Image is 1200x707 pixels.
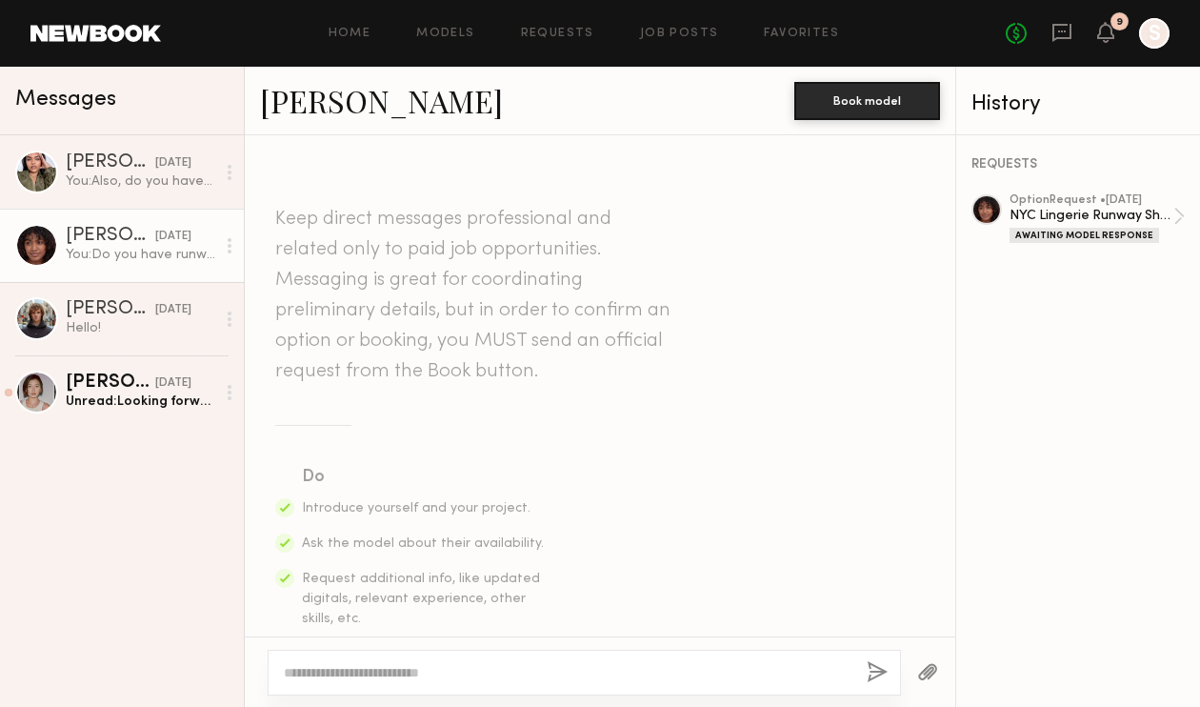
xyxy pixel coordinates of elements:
div: [PERSON_NAME] [66,300,155,319]
div: REQUESTS [971,158,1185,172]
div: Awaiting Model Response [1010,228,1159,243]
div: [DATE] [155,228,191,246]
div: [DATE] [155,154,191,172]
header: Keep direct messages professional and related only to paid job opportunities. Messaging is great ... [275,204,675,387]
div: You: Do you have runway experience? [66,246,215,264]
a: Models [416,28,474,40]
a: Favorites [764,28,839,40]
button: Book model [794,82,940,120]
a: Requests [521,28,594,40]
a: Home [329,28,371,40]
span: Messages [15,89,116,111]
div: 9 [1116,17,1123,28]
span: Introduce yourself and your project. [302,502,530,515]
div: Unread: Looking forward to hearing back(:(: [66,393,215,411]
div: NYC Lingerie Runway Show [1010,207,1173,225]
div: [DATE] [155,374,191,393]
a: S [1139,18,1170,49]
a: Book model [794,91,940,108]
a: optionRequest •[DATE]NYC Lingerie Runway ShowAwaiting Model Response [1010,194,1185,243]
a: [PERSON_NAME] [260,80,503,121]
div: option Request • [DATE] [1010,194,1173,207]
div: [PERSON_NAME] [66,153,155,172]
div: [DATE] [155,301,191,319]
a: Job Posts [640,28,719,40]
span: Request additional info, like updated digitals, relevant experience, other skills, etc. [302,573,540,625]
div: Hello! [66,319,215,337]
div: History [971,93,1185,115]
div: You: Also, do you have runway experience? [66,172,215,191]
div: [PERSON_NAME] [66,227,155,246]
div: [PERSON_NAME] [66,374,155,393]
span: Ask the model about their availability. [302,537,544,550]
div: Do [302,464,546,491]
